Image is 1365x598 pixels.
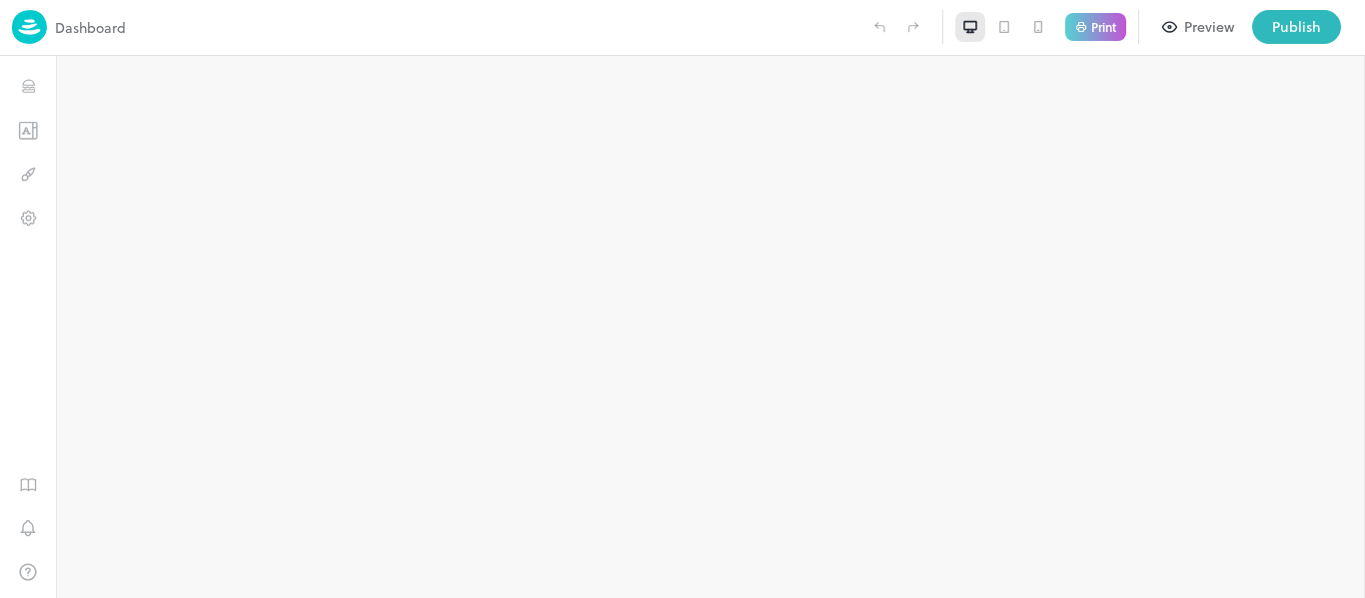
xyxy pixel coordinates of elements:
[1151,10,1246,44] button: Preview
[1184,16,1234,38] div: Preview
[862,10,896,44] label: Undo (Ctrl + Z)
[1252,10,1341,44] button: Publish
[55,17,126,38] p: Dashboard
[1272,16,1321,38] div: Publish
[12,10,47,44] img: logo-86c26b7e.jpg
[896,10,930,44] label: Redo (Ctrl + Y)
[1091,21,1116,33] p: Print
